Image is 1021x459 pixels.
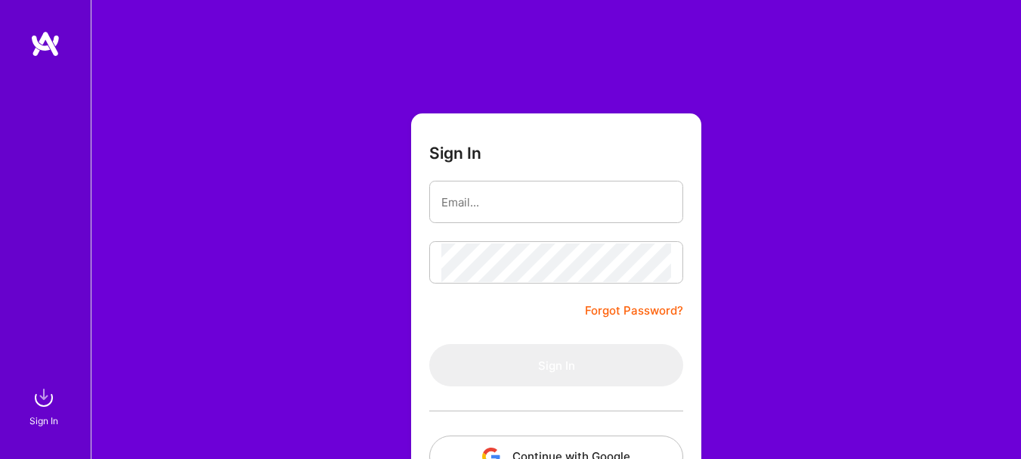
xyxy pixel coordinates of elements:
h3: Sign In [429,144,481,163]
div: Sign In [29,413,58,429]
button: Sign In [429,344,683,386]
img: sign in [29,383,59,413]
a: sign inSign In [32,383,59,429]
img: logo [30,30,60,57]
input: Email... [441,183,671,222]
a: Forgot Password? [585,302,683,320]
